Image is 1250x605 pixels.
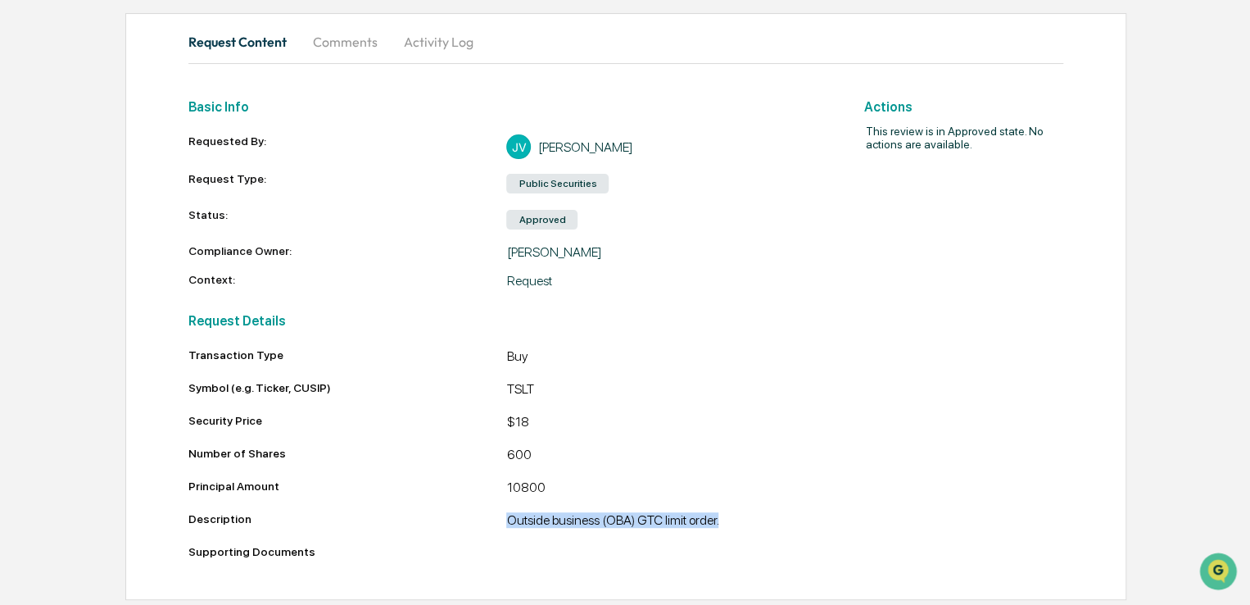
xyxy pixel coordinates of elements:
div: Outside business (OBA) GTC limit order. [506,512,825,532]
div: green [55,6,75,25]
div: Requested By: [188,134,507,159]
div: Status: [188,208,507,231]
h2: Actions [864,99,1063,115]
div: $18 [506,414,825,434]
div: Supporting Documents [188,545,825,558]
div: Approved [506,210,577,230]
div: Buy [506,348,825,368]
div: Public Securities [506,174,609,193]
div: Security Price [188,414,507,427]
p: How can we help? [16,34,298,61]
div: TSLT [506,381,825,401]
a: 🗄️Attestations [112,200,210,230]
span: Preclearance [33,207,106,223]
div: 🔎 [16,239,29,252]
div: Transaction Type [188,348,507,362]
iframe: Open customer support [1198,551,1242,595]
div: 10800 [506,480,825,499]
div: Symbol (e.g. Ticker, CUSIP) [188,381,507,394]
button: Activity Log [391,22,487,61]
div: Add a Note [102,2,128,29]
div: Compliance Owner: [188,244,507,260]
div: Principal Amount [188,480,507,493]
a: Powered byPylon [115,277,198,290]
span: Pylon [163,278,198,290]
div: 🖐️ [16,208,29,221]
div: Create a Quoteshot [128,2,154,29]
div: Share on X [154,2,180,29]
div: [PERSON_NAME] [506,244,825,260]
button: Request Content [188,22,300,61]
div: Description [188,512,507,525]
a: 🔎Data Lookup [10,231,110,261]
div: yellow [30,6,50,25]
div: Start new chat [56,125,269,142]
h2: Request Details [188,313,825,329]
img: 1746055101610-c473b297-6a78-478c-a979-82029cc54cd1 [16,125,46,155]
div: secondary tabs example [188,22,1063,61]
div: Request Type: [188,172,507,195]
div: Number of Shares [188,447,507,460]
div: 600 [506,447,825,466]
span: Data Lookup [33,238,103,254]
div: Request [506,273,825,289]
div: [PERSON_NAME] [537,139,632,155]
div: JV [506,134,531,159]
button: Start new chat [279,130,298,150]
div: Context: [188,273,507,289]
a: 🖐️Preclearance [10,200,112,230]
div: We're available if you need us! [56,142,207,155]
span: Attestations [135,207,203,223]
div: blue [79,6,99,25]
h2: This review is in Approved state. No actions are available. [825,125,1063,151]
div: 🗄️ [119,208,132,221]
h2: Basic Info [188,99,825,115]
button: Comments [300,22,391,61]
